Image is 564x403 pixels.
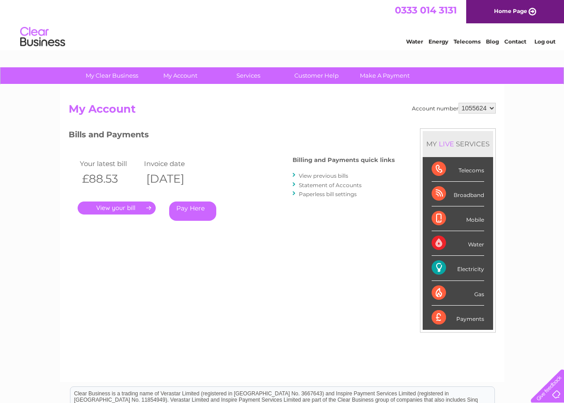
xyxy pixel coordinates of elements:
a: Log out [534,38,555,45]
h4: Billing and Payments quick links [293,157,395,163]
div: Electricity [432,256,484,280]
a: Blog [486,38,499,45]
div: Gas [432,281,484,306]
h3: Bills and Payments [69,128,395,144]
a: Services [211,67,285,84]
div: Telecoms [432,157,484,182]
div: Water [432,231,484,256]
th: [DATE] [142,170,206,188]
a: Paperless bill settings [299,191,357,197]
a: Energy [428,38,448,45]
a: My Clear Business [75,67,149,84]
a: My Account [143,67,217,84]
a: Telecoms [454,38,481,45]
div: MY SERVICES [423,131,493,157]
div: LIVE [437,140,456,148]
td: Your latest bill [78,158,142,170]
div: Mobile [432,206,484,231]
a: Customer Help [280,67,354,84]
div: Broadband [432,182,484,206]
div: Account number [412,103,496,114]
div: Payments [432,306,484,330]
a: Statement of Accounts [299,182,362,188]
img: logo.png [20,23,66,51]
a: Pay Here [169,201,216,221]
th: £88.53 [78,170,142,188]
a: 0333 014 3131 [395,4,457,16]
div: Clear Business is a trading name of Verastar Limited (registered in [GEOGRAPHIC_DATA] No. 3667643... [70,5,494,44]
a: . [78,201,156,215]
h2: My Account [69,103,496,120]
a: Contact [504,38,526,45]
td: Invoice date [142,158,206,170]
a: Water [406,38,423,45]
a: View previous bills [299,172,348,179]
a: Make A Payment [348,67,422,84]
